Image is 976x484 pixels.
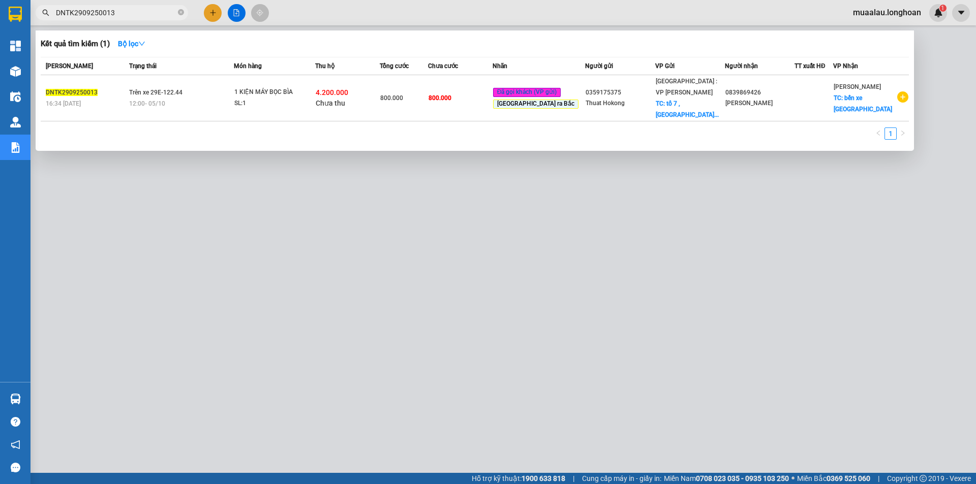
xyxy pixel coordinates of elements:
span: 4.200.000 [316,88,348,96]
span: 16:34 [DATE] [46,100,81,107]
img: warehouse-icon [10,394,21,404]
span: Tổng cước [380,62,409,70]
span: Chưa cước [428,62,458,70]
span: question-circle [11,417,20,427]
span: Trạng thái [129,62,157,70]
div: 0839869426 [725,87,794,98]
span: Nhãn [493,62,507,70]
span: TC: tổ 7 , [GEOGRAPHIC_DATA]... [656,100,719,118]
img: warehouse-icon [10,91,21,102]
input: Tìm tên, số ĐT hoặc mã đơn [56,7,176,18]
span: Món hàng [234,62,262,70]
span: [GEOGRAPHIC_DATA] : VP [PERSON_NAME] [656,78,717,96]
div: Thuat Hokong [586,98,654,109]
span: TT xuất HĐ [795,62,826,70]
img: dashboard-icon [10,41,21,51]
li: Previous Page [872,127,884,140]
span: Đã gọi khách (VP gửi) [493,88,561,97]
span: plus-circle [897,91,908,103]
span: close-circle [178,9,184,15]
span: DNTK2909250013 [46,89,98,96]
img: solution-icon [10,142,21,153]
span: right [900,130,906,136]
span: Thu hộ [315,62,334,70]
span: VP Gửi [655,62,675,70]
img: warehouse-icon [10,117,21,127]
span: left [875,130,881,136]
h3: Kết quả tìm kiếm ( 1 ) [41,39,110,49]
span: [GEOGRAPHIC_DATA] ra Bắc [493,100,578,109]
img: warehouse-icon [10,66,21,77]
strong: Bộ lọc [118,40,145,48]
button: left [872,127,884,140]
div: [PERSON_NAME] [725,98,794,109]
span: Chưa thu [316,99,345,107]
span: Trên xe 29E-122.44 [129,89,182,96]
span: Người nhận [725,62,758,70]
img: logo-vxr [9,7,22,22]
li: Next Page [897,127,909,140]
a: 1 [885,128,896,139]
span: [PERSON_NAME] [834,83,881,90]
div: 0359175375 [586,87,654,98]
span: 800.000 [429,94,451,102]
div: 1 KIỆN MÁY BỌC BÌA [234,87,311,98]
span: 12:00 - 05/10 [129,100,165,107]
span: notification [11,440,20,449]
span: [PERSON_NAME] [46,62,93,70]
span: down [138,40,145,47]
span: TC: bến xe [GEOGRAPHIC_DATA] [834,94,892,113]
span: search [42,9,49,16]
button: right [897,127,909,140]
div: SL: 1 [234,98,311,109]
span: close-circle [178,8,184,18]
span: Người gửi [585,62,613,70]
button: Bộ lọcdown [110,36,154,52]
span: 800.000 [380,94,403,102]
li: 1 [884,127,897,140]
span: VP Nhận [833,62,858,70]
span: message [11,463,20,472]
